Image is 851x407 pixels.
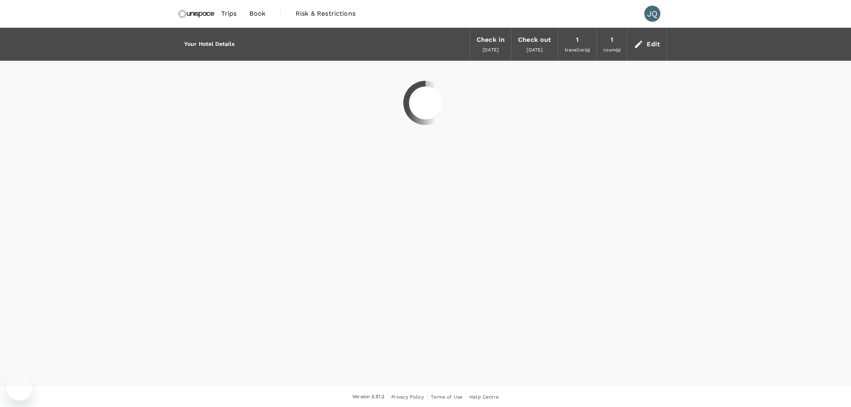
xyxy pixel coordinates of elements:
[391,394,424,400] span: Privacy Policy
[565,47,590,53] span: traveller(s)
[221,9,237,18] span: Trips
[610,34,613,45] div: 1
[431,394,462,400] span: Terms of Use
[518,34,551,45] div: Check out
[483,47,499,53] span: [DATE]
[644,6,660,22] div: JQ
[469,394,499,400] span: Help Centre
[469,393,499,401] a: Help Centre
[477,34,505,45] div: Check in
[391,393,424,401] a: Privacy Policy
[6,375,32,401] iframe: Button to launch messaging window
[647,39,660,50] div: Edit
[352,393,384,401] span: Version 3.51.2
[603,47,621,53] span: room(s)
[249,9,265,18] span: Book
[576,34,579,45] div: 1
[184,40,234,49] h6: Your Hotel Details
[178,5,215,23] img: Unispace
[431,393,462,401] a: Terms of Use
[526,47,543,53] span: [DATE]
[296,9,356,18] span: Risk & Restrictions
